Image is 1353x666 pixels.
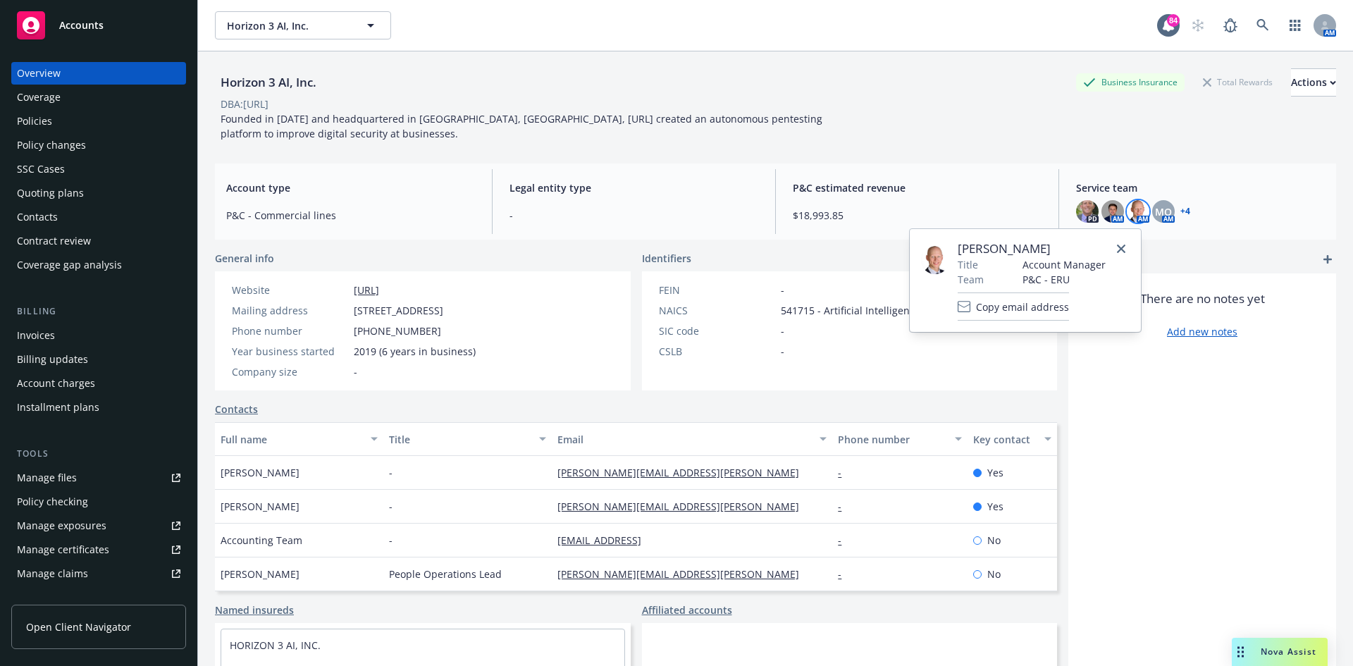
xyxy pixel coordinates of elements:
[793,180,1042,195] span: P&C estimated revenue
[354,344,476,359] span: 2019 (6 years in business)
[1023,257,1106,272] span: Account Manager
[11,447,186,461] div: Tools
[389,499,393,514] span: -
[973,432,1036,447] div: Key contact
[987,499,1003,514] span: Yes
[17,372,95,395] div: Account charges
[354,303,443,318] span: [STREET_ADDRESS]
[1232,638,1249,666] div: Drag to move
[11,538,186,561] a: Manage certificates
[781,323,784,338] span: -
[552,422,832,456] button: Email
[11,396,186,419] a: Installment plans
[958,292,1069,321] button: Copy email address
[17,491,88,513] div: Policy checking
[221,97,268,111] div: DBA: [URL]
[1023,272,1106,287] span: P&C - ERU
[976,300,1069,314] span: Copy email address
[11,206,186,228] a: Contacts
[354,283,379,297] a: [URL]
[1113,240,1130,257] a: close
[838,500,853,513] a: -
[11,304,186,319] div: Billing
[1291,69,1336,96] div: Actions
[383,422,552,456] button: Title
[59,20,104,31] span: Accounts
[781,303,920,318] span: 541715 - Artificial Intelligence
[11,86,186,109] a: Coverage
[215,402,258,417] a: Contacts
[1101,200,1124,223] img: photo
[17,586,83,609] div: Manage BORs
[557,534,653,547] a: [EMAIL_ADDRESS]
[26,619,131,634] span: Open Client Navigator
[232,364,348,379] div: Company size
[11,467,186,489] a: Manage files
[642,251,691,266] span: Identifiers
[1076,73,1185,91] div: Business Insurance
[17,62,61,85] div: Overview
[11,134,186,156] a: Policy changes
[557,466,810,479] a: [PERSON_NAME][EMAIL_ADDRESS][PERSON_NAME]
[1076,200,1099,223] img: photo
[215,11,391,39] button: Horizon 3 AI, Inc.
[11,586,186,609] a: Manage BORs
[354,323,441,338] span: [PHONE_NUMBER]
[1232,638,1328,666] button: Nova Assist
[557,567,810,581] a: [PERSON_NAME][EMAIL_ADDRESS][PERSON_NAME]
[221,499,299,514] span: [PERSON_NAME]
[1076,180,1325,195] span: Service team
[221,465,299,480] span: [PERSON_NAME]
[232,344,348,359] div: Year business started
[11,6,186,45] a: Accounts
[1249,11,1277,39] a: Search
[215,73,322,92] div: Horizon 3 AI, Inc.
[987,567,1001,581] span: No
[1140,290,1265,307] span: There are no notes yet
[838,567,853,581] a: -
[11,491,186,513] a: Policy checking
[389,533,393,548] span: -
[781,344,784,359] span: -
[17,514,106,537] div: Manage exposures
[221,567,299,581] span: [PERSON_NAME]
[226,208,475,223] span: P&C - Commercial lines
[11,230,186,252] a: Contract review
[557,432,811,447] div: Email
[215,422,383,456] button: Full name
[221,432,362,447] div: Full name
[1167,324,1237,339] a: Add new notes
[659,344,775,359] div: CSLB
[1281,11,1309,39] a: Switch app
[17,324,55,347] div: Invoices
[987,465,1003,480] span: Yes
[642,603,732,617] a: Affiliated accounts
[1184,11,1212,39] a: Start snowing
[11,254,186,276] a: Coverage gap analysis
[230,639,321,652] a: HORIZON 3 AI, INC.
[389,567,502,581] span: People Operations Lead
[509,208,758,223] span: -
[17,562,88,585] div: Manage claims
[838,466,853,479] a: -
[11,324,186,347] a: Invoices
[17,182,84,204] div: Quoting plans
[226,180,475,195] span: Account type
[232,303,348,318] div: Mailing address
[17,467,77,489] div: Manage files
[557,500,810,513] a: [PERSON_NAME][EMAIL_ADDRESS][PERSON_NAME]
[1216,11,1244,39] a: Report a Bug
[659,303,775,318] div: NAICS
[987,533,1001,548] span: No
[781,283,784,297] span: -
[11,562,186,585] a: Manage claims
[221,112,825,140] span: Founded in [DATE] and headquartered in [GEOGRAPHIC_DATA], [GEOGRAPHIC_DATA], [URL] created an aut...
[838,534,853,547] a: -
[1127,200,1149,223] img: photo
[11,348,186,371] a: Billing updates
[1196,73,1280,91] div: Total Rewards
[11,182,186,204] a: Quoting plans
[659,283,775,297] div: FEIN
[11,372,186,395] a: Account charges
[354,364,357,379] span: -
